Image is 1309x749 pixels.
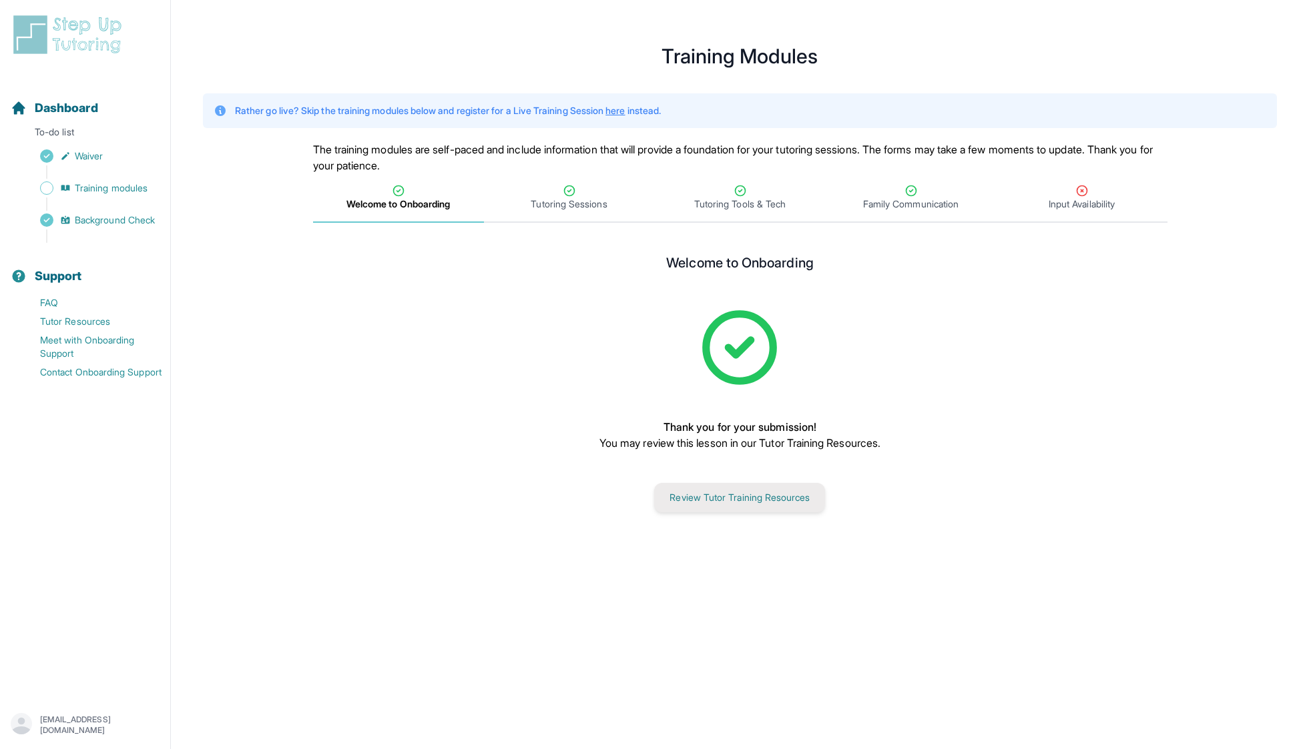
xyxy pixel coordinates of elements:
[605,105,625,116] a: here
[11,99,98,117] a: Dashboard
[654,490,825,504] a: Review Tutor Training Resources
[694,197,786,211] span: Tutoring Tools & Tech
[75,181,148,195] span: Training modules
[75,149,103,163] span: Waiver
[235,104,661,117] p: Rather go live? Skip the training modules below and register for a Live Training Session instead.
[11,179,170,197] a: Training modules
[11,293,170,312] a: FAQ
[11,147,170,165] a: Waiver
[5,77,165,123] button: Dashboard
[346,197,450,211] span: Welcome to Onboarding
[35,267,82,285] span: Support
[35,99,98,117] span: Dashboard
[863,197,959,211] span: Family Communication
[313,173,1167,223] nav: Tabs
[654,483,825,512] button: Review Tutor Training Resources
[599,419,880,435] p: Thank you for your submission!
[1049,197,1115,211] span: Input Availability
[75,213,155,227] span: Background Check
[666,255,813,276] h2: Welcome to Onboarding
[11,312,170,331] a: Tutor Resources
[313,141,1167,173] p: The training modules are self-paced and include information that will provide a foundation for yo...
[531,197,607,211] span: Tutoring Sessions
[11,331,170,363] a: Meet with Onboarding Support
[11,211,170,229] a: Background Check
[599,435,880,451] p: You may review this lesson in our Tutor Training Resources.
[5,125,165,144] p: To-do list
[40,714,160,736] p: [EMAIL_ADDRESS][DOMAIN_NAME]
[11,713,160,737] button: [EMAIL_ADDRESS][DOMAIN_NAME]
[203,48,1277,64] h1: Training Modules
[11,13,129,56] img: logo
[11,363,170,382] a: Contact Onboarding Support
[5,245,165,291] button: Support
